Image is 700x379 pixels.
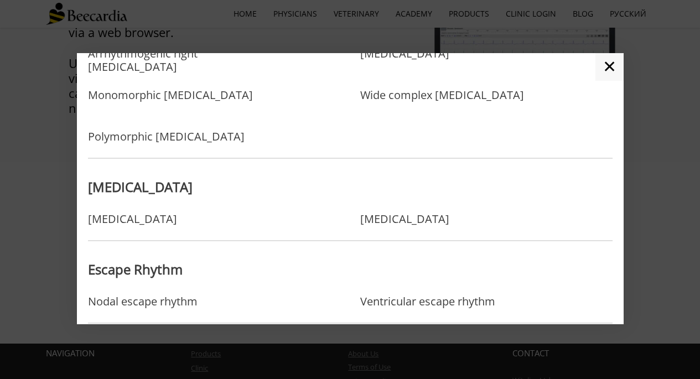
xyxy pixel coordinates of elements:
[88,178,193,196] span: [MEDICAL_DATA]
[88,212,177,226] a: [MEDICAL_DATA]
[88,89,253,124] a: Monomorphic [MEDICAL_DATA]
[360,212,449,226] a: [MEDICAL_DATA]
[360,47,449,83] a: [MEDICAL_DATA]
[88,47,285,83] a: Arrhythmogenic right [MEDICAL_DATA]
[88,260,183,278] span: Escape Rhythm
[360,89,524,102] a: Wide complex [MEDICAL_DATA]
[88,295,198,308] a: Nodal escape rhythm
[88,130,245,143] a: Polymorphic [MEDICAL_DATA]
[595,53,624,81] a: ✕
[360,295,495,308] a: Ventricular escape rhythm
